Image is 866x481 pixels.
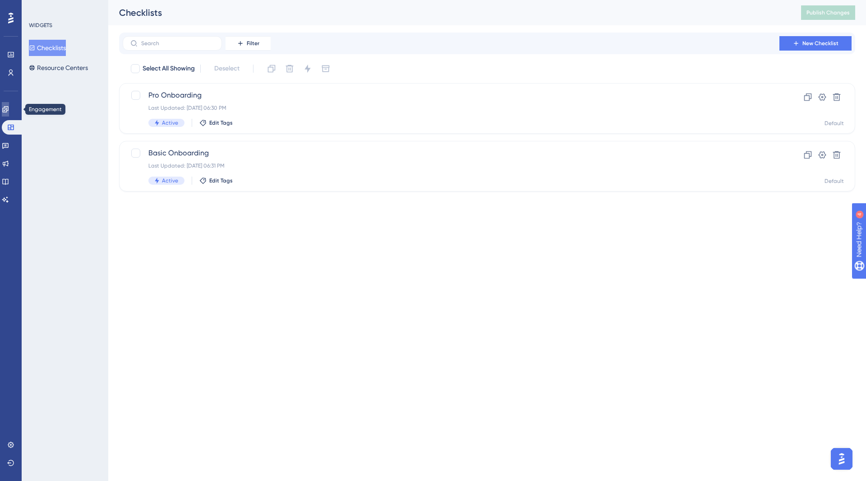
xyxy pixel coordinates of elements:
[247,40,259,47] span: Filter
[206,61,248,77] button: Deselect
[148,148,754,159] span: Basic Onboarding
[806,9,850,16] span: Publish Changes
[828,445,855,472] iframe: UserGuiding AI Assistant Launcher
[143,63,195,74] span: Select All Showing
[214,63,240,74] span: Deselect
[63,5,65,12] div: 4
[802,40,838,47] span: New Checklist
[199,177,233,184] button: Edit Tags
[209,119,233,126] span: Edit Tags
[199,119,233,126] button: Edit Tags
[148,104,754,112] div: Last Updated: [DATE] 06:30 PM
[29,60,88,76] button: Resource Centers
[162,177,178,184] span: Active
[825,120,844,127] div: Default
[226,36,271,51] button: Filter
[825,177,844,185] div: Default
[801,5,855,20] button: Publish Changes
[148,162,754,169] div: Last Updated: [DATE] 06:31 PM
[779,36,852,51] button: New Checklist
[29,22,52,29] div: WIDGETS
[119,6,778,19] div: Checklists
[148,90,754,101] span: Pro Onboarding
[29,40,66,56] button: Checklists
[21,2,56,13] span: Need Help?
[162,119,178,126] span: Active
[141,40,214,47] input: Search
[209,177,233,184] span: Edit Tags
